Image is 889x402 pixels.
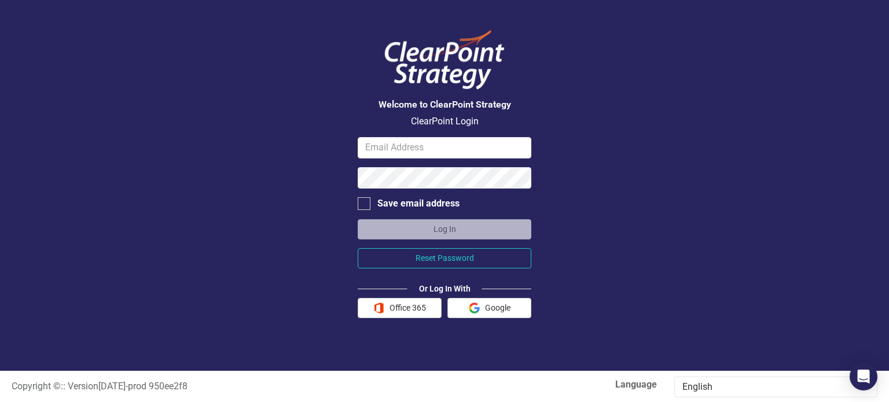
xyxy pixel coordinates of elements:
[850,363,877,390] div: Open Intercom Messenger
[447,298,531,318] button: Google
[358,298,442,318] button: Office 365
[358,99,531,110] h3: Welcome to ClearPoint Strategy
[469,303,480,314] img: Google
[453,378,657,392] label: Language
[358,219,531,239] button: Log In
[407,283,482,294] div: Or Log In With
[377,197,460,211] div: Save email address
[375,23,514,97] img: ClearPoint Logo
[358,115,531,128] p: ClearPoint Login
[3,380,444,393] div: :: Version [DATE] - prod 950ee2f8
[373,303,384,314] img: Office 365
[12,381,61,392] span: Copyright ©
[682,381,857,394] div: English
[358,248,531,268] button: Reset Password
[358,137,531,158] input: Email Address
